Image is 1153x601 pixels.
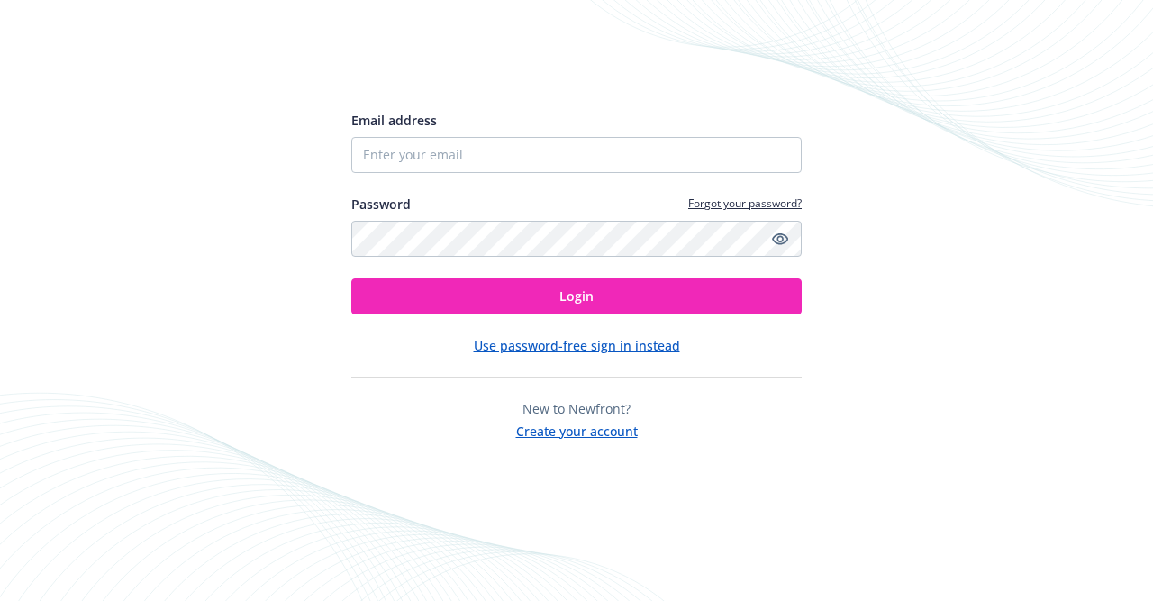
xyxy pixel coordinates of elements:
span: New to Newfront? [522,400,631,417]
button: Login [351,278,802,314]
a: Show password [769,228,791,250]
button: Create your account [516,418,638,441]
img: Newfront logo [351,46,522,77]
a: Forgot your password? [688,196,802,211]
label: Password [351,195,411,214]
span: Email address [351,112,437,129]
input: Enter your password [351,221,802,257]
input: Enter your email [351,137,802,173]
span: Login [559,287,594,305]
button: Use password-free sign in instead [474,336,680,355]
